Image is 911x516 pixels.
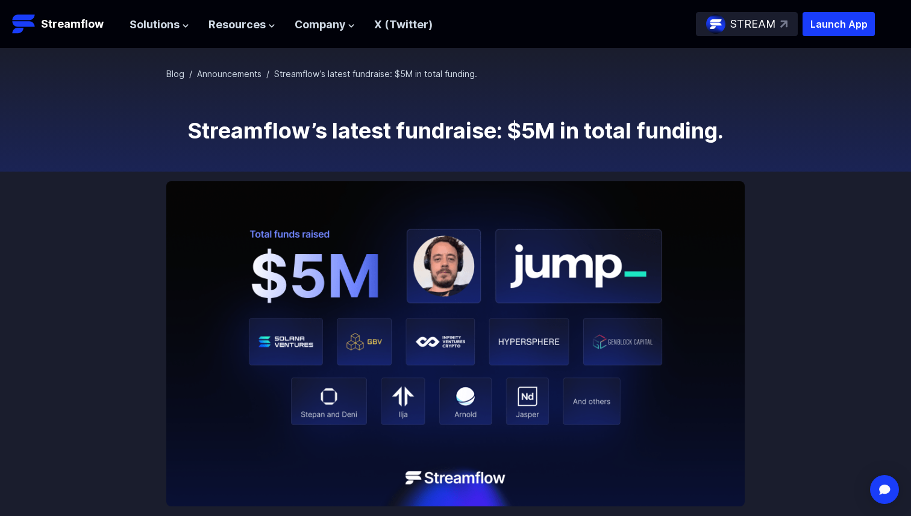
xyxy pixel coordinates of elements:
button: Company [295,16,355,34]
p: STREAM [730,16,775,33]
span: Streamflow’s latest fundraise: $5M in total funding. [274,69,477,79]
img: top-right-arrow.svg [780,20,787,28]
a: Announcements [197,69,261,79]
div: Open Intercom Messenger [870,475,899,504]
span: / [189,69,192,79]
span: / [266,69,269,79]
img: Streamflow’s latest fundraise: $5M in total funding. [166,181,745,506]
img: Streamflow Logo [12,12,36,36]
a: Streamflow [12,12,117,36]
button: Resources [208,16,275,34]
p: Streamflow [41,16,104,33]
a: Blog [166,69,184,79]
h1: Streamflow’s latest fundraise: $5M in total funding. [166,119,745,143]
img: streamflow-logo-circle.png [706,14,725,34]
a: STREAM [696,12,798,36]
span: Resources [208,16,266,34]
button: Solutions [130,16,189,34]
a: X (Twitter) [374,18,433,31]
span: Company [295,16,345,34]
span: Solutions [130,16,180,34]
button: Launch App [803,12,875,36]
